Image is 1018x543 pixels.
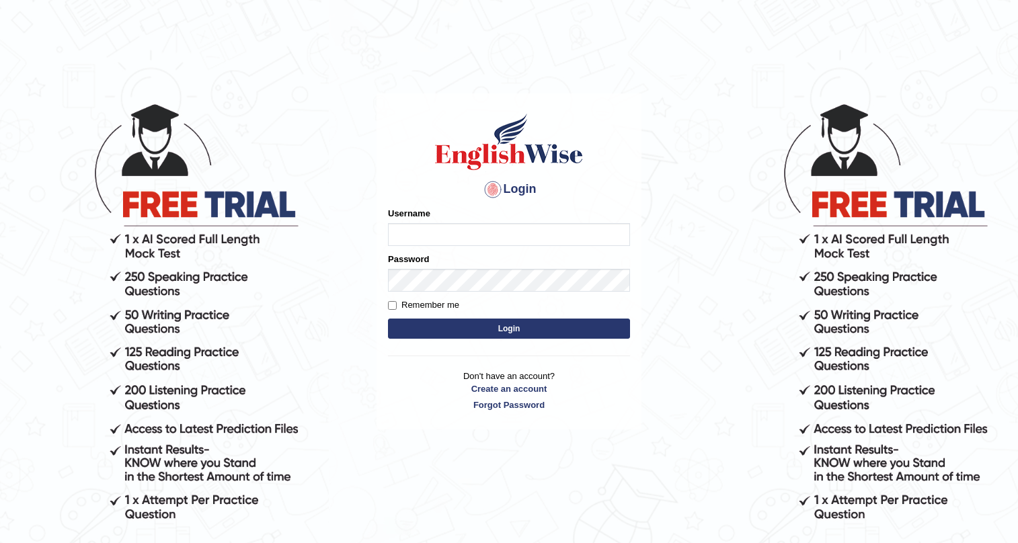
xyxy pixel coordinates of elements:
[388,382,630,395] a: Create an account
[388,207,430,220] label: Username
[388,179,630,200] h4: Login
[388,319,630,339] button: Login
[388,399,630,411] a: Forgot Password
[388,253,429,265] label: Password
[432,112,586,172] img: Logo of English Wise sign in for intelligent practice with AI
[388,370,630,411] p: Don't have an account?
[388,298,459,312] label: Remember me
[388,301,397,310] input: Remember me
